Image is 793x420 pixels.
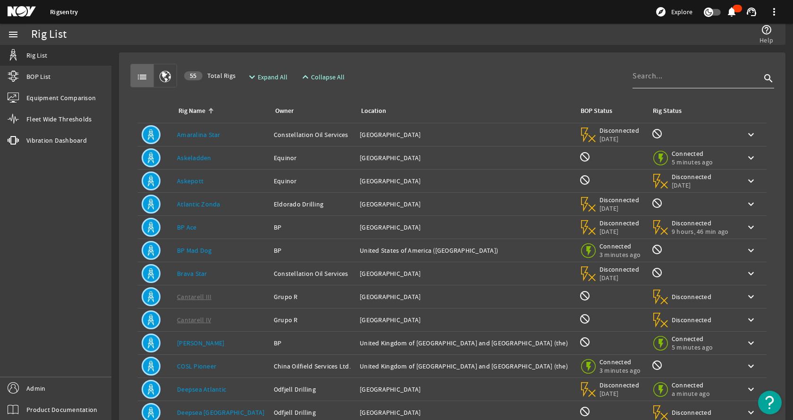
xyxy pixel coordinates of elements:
span: Disconnected [672,219,729,227]
div: Owner [275,106,294,116]
a: Askeladden [177,154,211,162]
mat-icon: Rig Monitoring not available for this rig [651,128,663,139]
mat-icon: keyboard_arrow_down [745,337,757,349]
span: Disconnected [672,316,712,324]
mat-icon: BOP Monitoring not available for this rig [579,174,591,186]
a: [PERSON_NAME] [177,339,224,347]
mat-icon: keyboard_arrow_down [745,407,757,418]
span: Connected [672,334,713,343]
a: BP Mad Dog [177,246,212,255]
mat-icon: keyboard_arrow_down [745,175,757,187]
mat-icon: keyboard_arrow_down [745,222,757,233]
mat-icon: expand_less [300,71,307,83]
mat-icon: BOP Monitoring not available for this rig [579,151,591,163]
a: Atlantic Zonda [177,200,220,208]
span: [DATE] [599,274,640,282]
span: Disconnected [599,265,640,274]
mat-icon: vibration [8,135,19,146]
mat-icon: BOP Monitoring not available for this rig [579,336,591,348]
mat-icon: BOP Monitoring not available for this rig [579,290,591,301]
span: Explore [671,7,692,17]
span: [DATE] [599,135,640,143]
div: Owner [274,106,348,116]
a: Deepsea [GEOGRAPHIC_DATA] [177,408,264,417]
mat-icon: keyboard_arrow_down [745,129,757,140]
div: [GEOGRAPHIC_DATA] [360,223,572,232]
span: 3 minutes ago [599,366,641,375]
mat-icon: Rig Monitoring not available for this rig [651,267,663,278]
button: Open Resource Center [758,391,782,414]
span: 5 minutes ago [672,158,713,166]
div: [GEOGRAPHIC_DATA] [360,199,572,209]
div: Constellation Oil Services [274,130,352,139]
a: COSL Pioneer [177,362,216,370]
div: Odfjell Drilling [274,385,352,394]
div: Rig Name [177,106,262,116]
span: 5 minutes ago [672,343,713,351]
div: BP [274,246,352,255]
mat-icon: keyboard_arrow_down [745,268,757,279]
div: BP [274,338,352,348]
mat-icon: keyboard_arrow_down [745,198,757,210]
mat-icon: keyboard_arrow_down [745,360,757,372]
div: United Kingdom of [GEOGRAPHIC_DATA] and [GEOGRAPHIC_DATA] (the) [360,338,572,348]
a: Askepott [177,177,203,185]
mat-icon: keyboard_arrow_down [745,152,757,163]
i: search [763,73,774,84]
div: [GEOGRAPHIC_DATA] [360,385,572,394]
div: [GEOGRAPHIC_DATA] [360,315,572,325]
mat-icon: keyboard_arrow_down [745,314,757,326]
div: Grupo R [274,292,352,301]
div: Grupo R [274,315,352,325]
span: Admin [26,384,45,393]
div: United Kingdom of [GEOGRAPHIC_DATA] and [GEOGRAPHIC_DATA] (the) [360,361,572,371]
span: [DATE] [599,204,640,213]
mat-icon: support_agent [746,6,757,17]
a: Cantarell IV [177,316,211,324]
span: Equipment Comparison [26,93,96,103]
mat-icon: menu [8,29,19,40]
a: Deepsea Atlantic [177,385,226,394]
div: Rig Name [178,106,205,116]
span: 9 hours, 46 min ago [672,227,729,236]
span: Vibration Dashboard [26,136,87,145]
span: Connected [599,358,641,366]
a: Rigsentry [50,8,78,17]
div: [GEOGRAPHIC_DATA] [360,269,572,278]
div: Rig Status [653,106,682,116]
span: Disconnected [599,219,640,227]
span: Help [759,35,773,45]
button: Explore [651,4,696,19]
span: Expand All [258,72,287,82]
div: Equinor [274,153,352,163]
mat-icon: Rig Monitoring not available for this rig [651,244,663,255]
mat-icon: help_outline [761,24,772,35]
div: BOP Status [581,106,612,116]
a: Cantarell III [177,292,211,301]
mat-icon: BOP Monitoring not available for this rig [579,313,591,325]
button: more_vert [763,0,785,23]
span: Total Rigs [184,71,236,80]
span: Disconnected [672,172,712,181]
div: Rig List [31,30,67,39]
mat-icon: keyboard_arrow_down [745,291,757,302]
mat-icon: Rig Monitoring not available for this rig [651,360,663,371]
span: Rig List [26,51,47,60]
mat-icon: explore [655,6,666,17]
mat-icon: keyboard_arrow_down [745,384,757,395]
mat-icon: expand_more [246,71,254,83]
div: Constellation Oil Services [274,269,352,278]
div: [GEOGRAPHIC_DATA] [360,408,572,417]
a: Brava Star [177,269,207,278]
div: Location [361,106,386,116]
div: BP [274,223,352,232]
span: Connected [599,242,641,250]
span: Disconnected [599,196,640,204]
div: [GEOGRAPHIC_DATA] [360,292,572,301]
span: Disconnected [599,126,640,135]
span: [DATE] [599,227,640,236]
span: Product Documentation [26,405,97,414]
mat-icon: list [136,71,148,83]
span: BOP List [26,72,51,81]
a: Amaralina Star [177,130,220,139]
